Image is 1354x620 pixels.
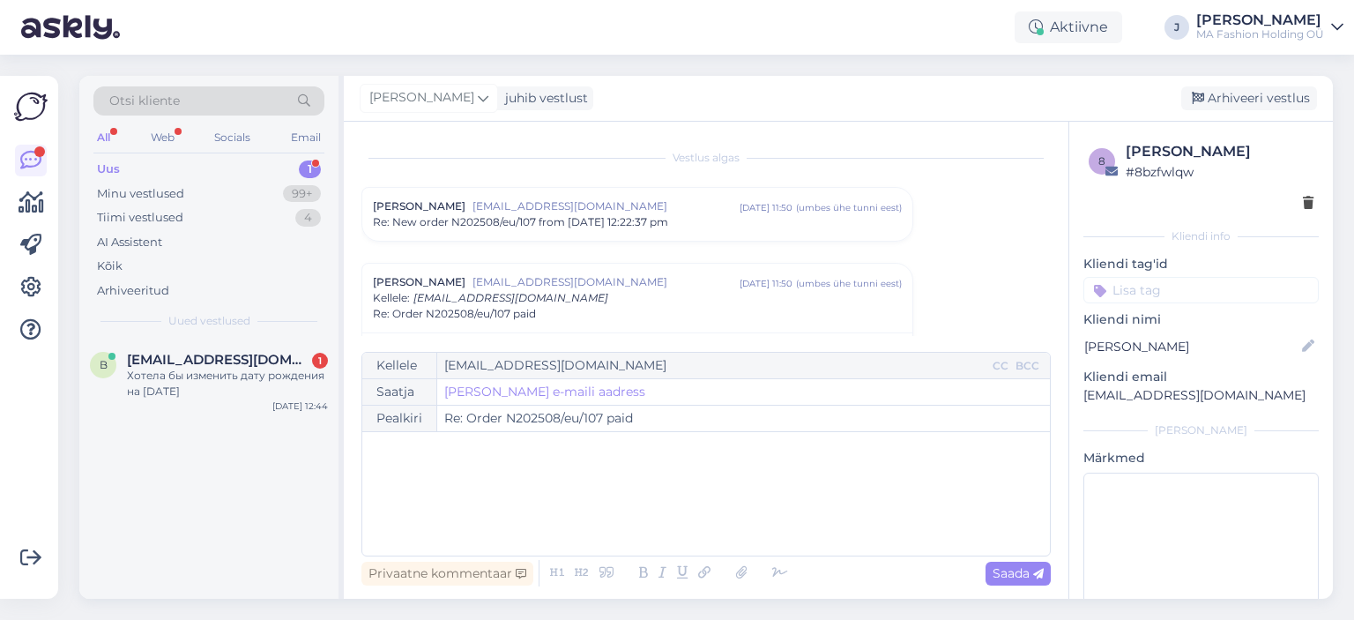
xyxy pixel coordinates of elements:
[272,400,328,413] div: [DATE] 12:44
[796,201,902,214] div: ( umbes ühe tunni eest )
[97,258,123,275] div: Kõik
[740,277,792,290] div: [DATE] 11:50
[362,353,437,378] div: Kellele
[444,383,645,401] a: [PERSON_NAME] e-maili aadress
[993,565,1044,581] span: Saada
[1083,386,1319,405] p: [EMAIL_ADDRESS][DOMAIN_NAME]
[1098,154,1105,168] span: 8
[97,209,183,227] div: Tiimi vestlused
[1196,13,1324,27] div: [PERSON_NAME]
[97,185,184,203] div: Minu vestlused
[211,126,254,149] div: Socials
[1084,337,1298,356] input: Lisa nimi
[1126,162,1313,182] div: # 8bzfwlqw
[413,291,608,304] span: [EMAIL_ADDRESS][DOMAIN_NAME]
[1083,255,1319,273] p: Kliendi tag'id
[1083,228,1319,244] div: Kliendi info
[299,161,321,178] div: 1
[373,198,465,214] span: [PERSON_NAME]
[312,353,328,369] div: 1
[127,352,310,368] span: biryulya80@gmail.com
[361,562,533,586] div: Privaatne kommentaar
[373,274,465,290] span: [PERSON_NAME]
[362,406,437,431] div: Pealkiri
[1083,422,1319,438] div: [PERSON_NAME]
[796,277,902,290] div: ( umbes ühe tunni eest )
[437,353,989,378] input: Recepient...
[1083,277,1319,303] input: Lisa tag
[373,214,668,230] span: Re: New order N202508/eu/107 from [DATE] 12:22:37 pm
[97,234,162,251] div: AI Assistent
[1012,358,1043,374] div: BCC
[1015,11,1122,43] div: Aktiivne
[369,88,474,108] span: [PERSON_NAME]
[1196,13,1343,41] a: [PERSON_NAME]MA Fashion Holding OÜ
[1083,368,1319,386] p: Kliendi email
[361,150,1051,166] div: Vestlus algas
[472,198,740,214] span: [EMAIL_ADDRESS][DOMAIN_NAME]
[97,161,120,178] div: Uus
[147,126,178,149] div: Web
[740,201,792,214] div: [DATE] 11:50
[14,90,48,123] img: Askly Logo
[93,126,114,149] div: All
[437,406,1050,431] input: Write subject here...
[498,89,588,108] div: juhib vestlust
[127,368,328,400] div: Хотела бы изменить дату рождения на [DATE]
[1126,141,1313,162] div: [PERSON_NAME]
[373,306,536,322] span: Re: Order N202508/eu/107 paid
[472,274,740,290] span: [EMAIL_ADDRESS][DOMAIN_NAME]
[97,282,169,300] div: Arhiveeritud
[362,379,437,405] div: Saatja
[1083,310,1319,329] p: Kliendi nimi
[100,358,108,371] span: b
[109,92,180,110] span: Otsi kliente
[283,185,321,203] div: 99+
[1083,449,1319,467] p: Märkmed
[295,209,321,227] div: 4
[1181,86,1317,110] div: Arhiveeri vestlus
[373,291,410,304] span: Kellele :
[168,313,250,329] span: Uued vestlused
[1164,15,1189,40] div: J
[287,126,324,149] div: Email
[1196,27,1324,41] div: MA Fashion Holding OÜ
[989,358,1012,374] div: CC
